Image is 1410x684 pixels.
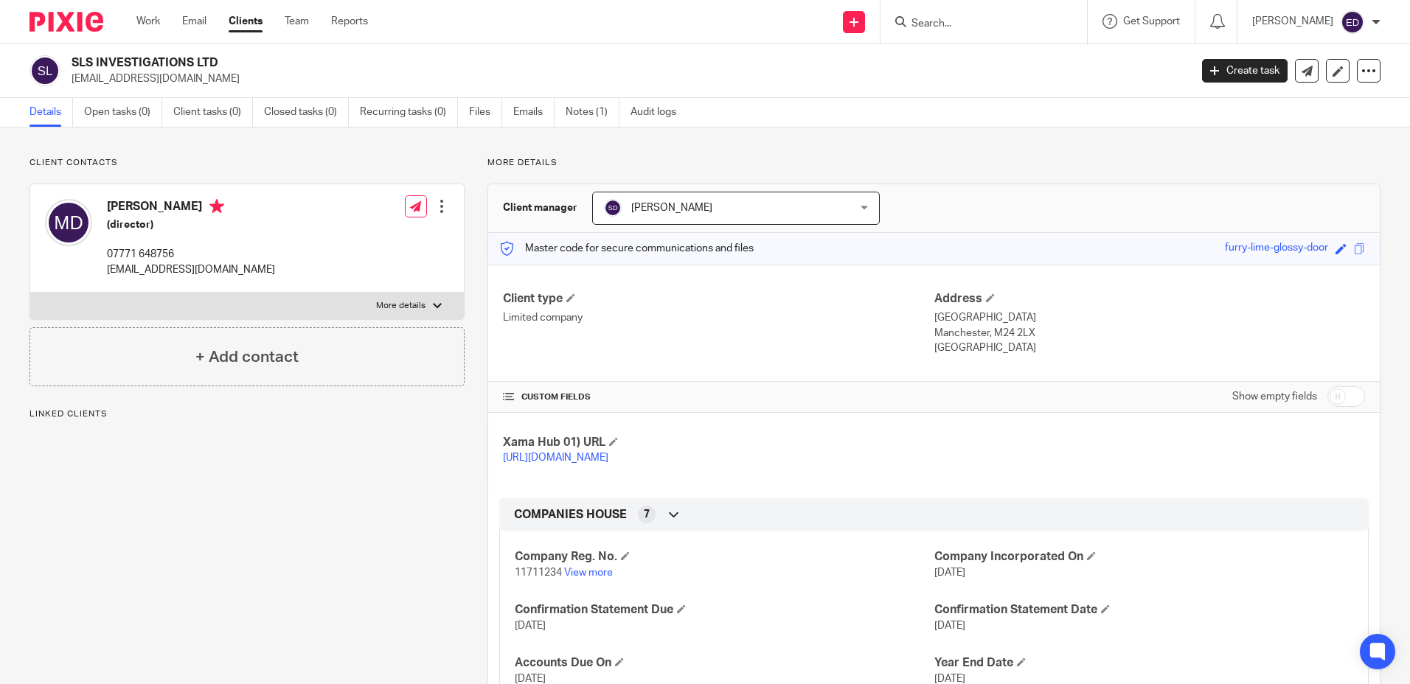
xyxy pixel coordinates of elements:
a: Clients [229,14,263,29]
a: Emails [513,98,555,127]
a: View more [564,568,613,578]
img: svg%3E [29,55,60,86]
div: furry-lime-glossy-door [1225,240,1328,257]
a: Audit logs [631,98,687,127]
p: [EMAIL_ADDRESS][DOMAIN_NAME] [72,71,1180,86]
h4: Company Reg. No. [515,549,934,565]
span: 11711234 [515,568,562,578]
h3: Client manager [503,200,577,215]
h4: CUSTOM FIELDS [503,391,934,403]
p: 07771 648756 [107,247,275,262]
p: Limited company [503,310,934,325]
a: Client tasks (0) [173,98,253,127]
h5: (director) [107,217,275,232]
img: Pixie [29,12,103,32]
h4: Company Incorporated On [934,549,1353,565]
a: Team [285,14,309,29]
label: Show empty fields [1232,389,1317,404]
a: Reports [331,14,368,29]
h4: Year End Date [934,655,1353,671]
a: Details [29,98,73,127]
p: Manchester, M24 2LX [934,326,1365,341]
h4: + Add contact [195,346,299,369]
p: More details [376,300,426,312]
h4: Accounts Due On [515,655,934,671]
h4: Address [934,291,1365,307]
h4: Confirmation Statement Date [934,602,1353,618]
h4: [PERSON_NAME] [107,199,275,217]
img: svg%3E [45,199,92,246]
p: [GEOGRAPHIC_DATA] [934,341,1365,355]
img: svg%3E [1341,10,1364,34]
p: [EMAIL_ADDRESS][DOMAIN_NAME] [107,262,275,277]
input: Search [910,18,1043,31]
span: [DATE] [515,674,546,684]
a: Files [469,98,502,127]
span: Get Support [1123,16,1180,27]
span: [DATE] [934,568,965,578]
p: Client contacts [29,157,465,169]
p: [PERSON_NAME] [1252,14,1333,29]
span: 7 [644,507,650,522]
h4: Xama Hub 01) URL [503,435,934,450]
span: [PERSON_NAME] [631,203,712,213]
a: Email [182,14,206,29]
a: Work [136,14,160,29]
span: [DATE] [934,621,965,631]
a: Recurring tasks (0) [360,98,458,127]
p: Linked clients [29,408,465,420]
p: Master code for secure communications and files [499,241,754,256]
img: svg%3E [604,199,622,217]
i: Primary [209,199,224,214]
a: Open tasks (0) [84,98,162,127]
span: [DATE] [934,674,965,684]
span: COMPANIES HOUSE [514,507,627,523]
p: [GEOGRAPHIC_DATA] [934,310,1365,325]
h2: SLS INVESTIGATIONS LTD [72,55,958,71]
span: [DATE] [515,621,546,631]
a: Create task [1202,59,1288,83]
h4: Client type [503,291,934,307]
a: [URL][DOMAIN_NAME] [503,453,608,463]
h4: Confirmation Statement Due [515,602,934,618]
a: Closed tasks (0) [264,98,349,127]
a: Notes (1) [566,98,619,127]
p: More details [487,157,1381,169]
